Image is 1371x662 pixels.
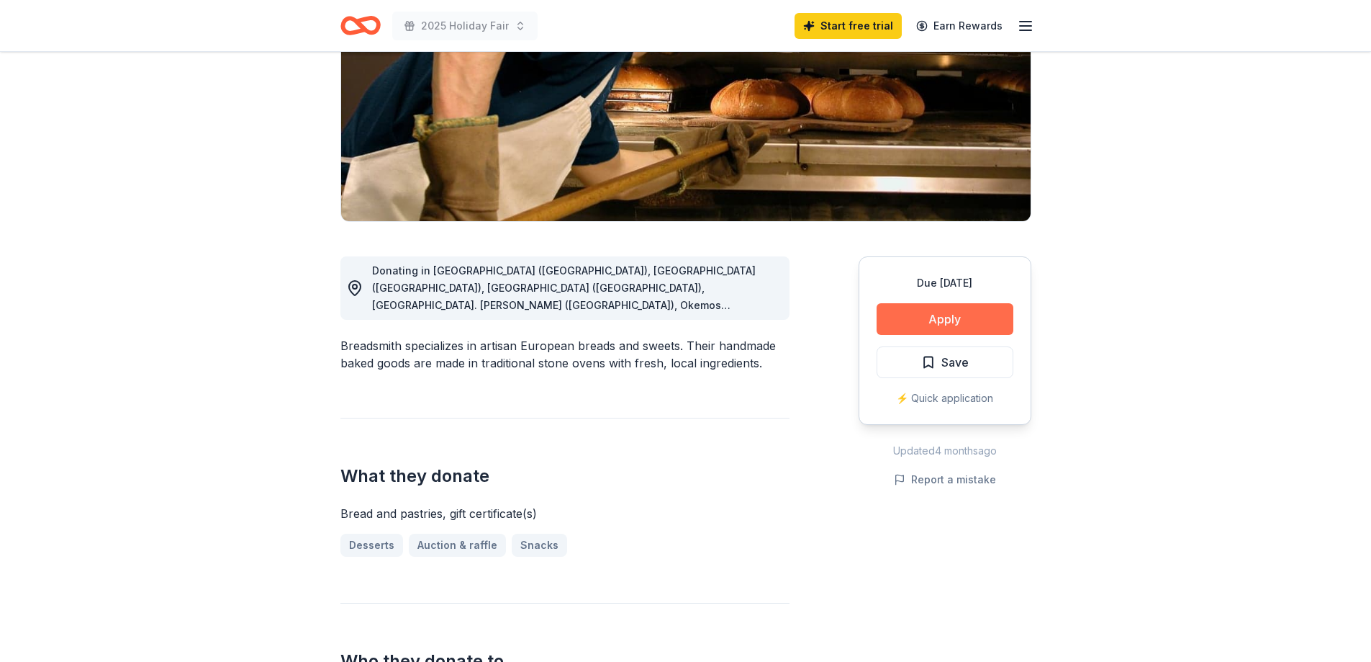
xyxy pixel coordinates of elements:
[894,471,996,488] button: Report a mistake
[941,353,969,372] span: Save
[372,264,756,432] span: Donating in [GEOGRAPHIC_DATA] ([GEOGRAPHIC_DATA]), [GEOGRAPHIC_DATA] ([GEOGRAPHIC_DATA]), [GEOGRA...
[877,390,1013,407] div: ⚡️ Quick application
[392,12,538,40] button: 2025 Holiday Fair
[859,442,1031,460] div: Updated 4 months ago
[340,505,789,522] div: Bread and pastries, gift certificate(s)
[908,13,1011,39] a: Earn Rewards
[421,17,509,35] span: 2025 Holiday Fair
[340,465,789,488] h2: What they donate
[340,9,381,43] a: Home
[340,337,789,372] div: Breadsmith specializes in artisan European breads and sweets. Their handmade baked goods are made...
[877,303,1013,335] button: Apply
[340,534,403,557] a: Desserts
[512,534,567,557] a: Snacks
[795,13,902,39] a: Start free trial
[409,534,506,557] a: Auction & raffle
[877,274,1013,292] div: Due [DATE]
[877,346,1013,378] button: Save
